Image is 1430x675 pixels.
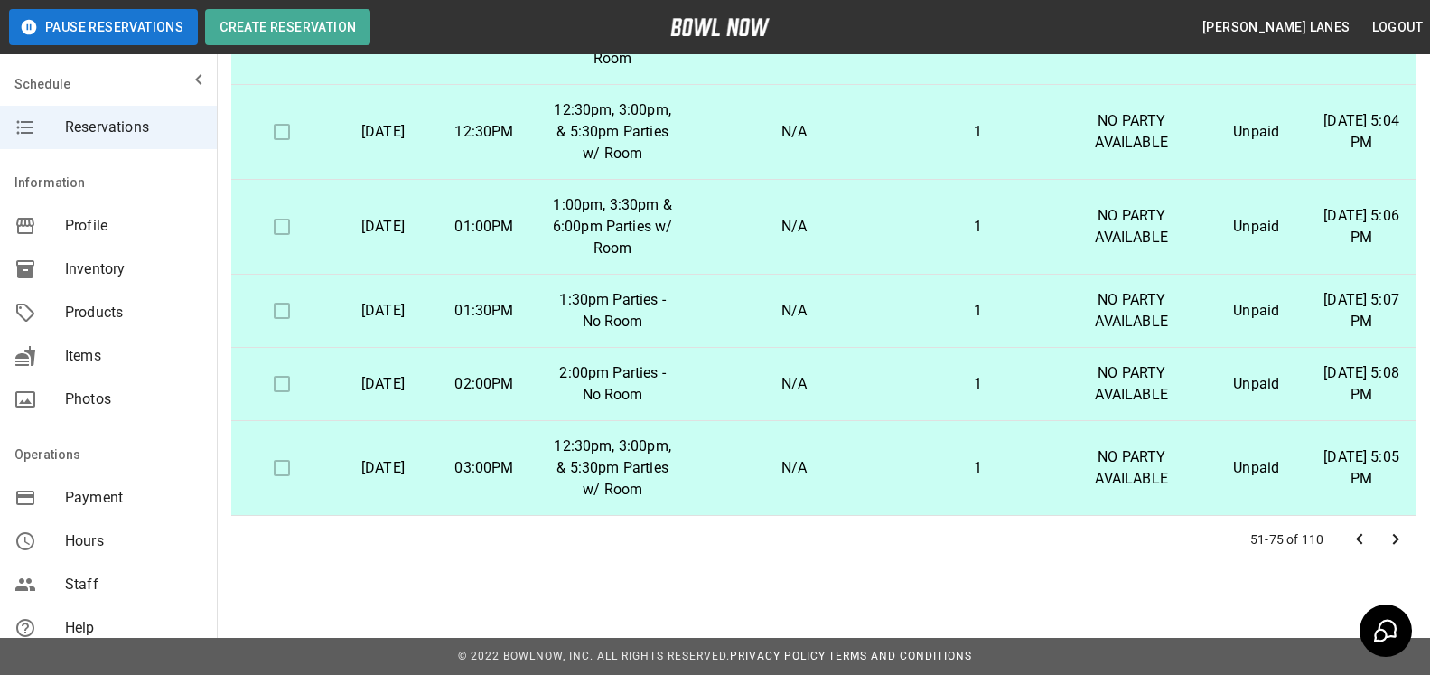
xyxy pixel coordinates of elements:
span: Payment [65,487,202,509]
p: [DATE] 5:06 PM [1322,205,1401,248]
span: Photos [65,389,202,410]
img: logo [670,18,770,36]
span: © 2022 BowlNow, Inc. All Rights Reserved. [458,650,730,662]
span: Profile [65,215,202,237]
p: 1 [913,216,1044,238]
a: Terms and Conditions [828,650,972,662]
p: 12:30PM [448,121,520,143]
span: Items [65,345,202,367]
p: [DATE] [347,300,419,322]
p: Unpaid [1220,373,1293,395]
p: 01:00PM [448,216,520,238]
a: Privacy Policy [730,650,826,662]
p: 01:30PM [448,300,520,322]
span: Staff [65,574,202,595]
p: Unpaid [1220,300,1293,322]
p: [DATE] [347,457,419,479]
p: [DATE] [347,216,419,238]
p: Unpaid [1220,216,1293,238]
p: [DATE] [347,121,419,143]
button: [PERSON_NAME] Lanes [1195,11,1358,44]
p: 1 [913,121,1044,143]
p: Unpaid [1220,121,1293,143]
button: Go to next page [1378,521,1414,558]
p: 1:00pm, 3:30pm & 6:00pm Parties w/ Room [549,194,676,259]
p: 12:30pm, 3:00pm, & 5:30pm Parties w/ Room [549,99,676,164]
p: 51-75 of 110 [1250,530,1323,548]
p: NO PARTY AVAILABLE [1072,446,1191,490]
p: NO PARTY AVAILABLE [1072,362,1191,406]
p: 2:00pm Parties - No Room [549,362,676,406]
button: Pause Reservations [9,9,198,45]
p: NO PARTY AVAILABLE [1072,289,1191,333]
p: 12:30pm, 3:00pm, & 5:30pm Parties w/ Room [549,436,676,501]
p: 1 [913,300,1044,322]
p: Unpaid [1220,457,1293,479]
p: N/A [705,373,883,395]
p: [DATE] [347,373,419,395]
p: N/A [705,300,883,322]
button: Create Reservation [205,9,370,45]
p: N/A [705,216,883,238]
span: Products [65,302,202,323]
p: 02:00PM [448,373,520,395]
p: 03:00PM [448,457,520,479]
span: Hours [65,530,202,552]
p: [DATE] 5:05 PM [1322,446,1401,490]
span: Help [65,617,202,639]
p: [DATE] 5:04 PM [1322,110,1401,154]
p: N/A [705,457,883,479]
button: Logout [1365,11,1430,44]
p: NO PARTY AVAILABLE [1072,110,1191,154]
p: [DATE] 5:08 PM [1322,362,1401,406]
p: [DATE] 5:07 PM [1322,289,1401,333]
span: Reservations [65,117,202,138]
p: N/A [705,121,883,143]
span: Inventory [65,258,202,280]
button: Go to previous page [1341,521,1378,558]
p: NO PARTY AVAILABLE [1072,205,1191,248]
p: 1 [913,373,1044,395]
p: 1:30pm Parties - No Room [549,289,676,333]
p: 1 [913,457,1044,479]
